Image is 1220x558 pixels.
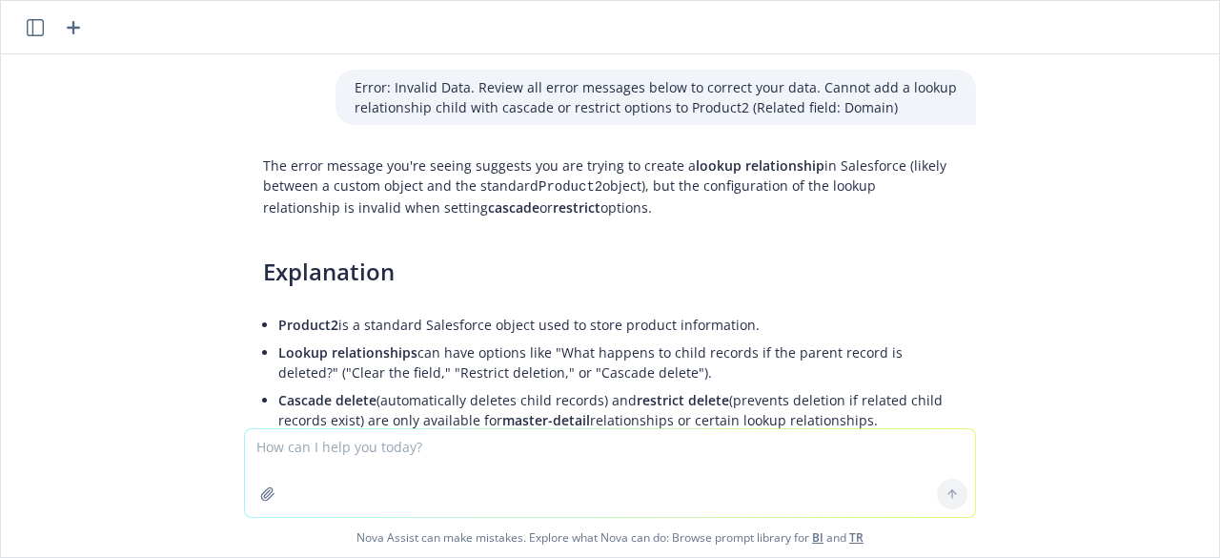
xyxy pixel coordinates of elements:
li: can have options like "What happens to child records if the parent record is deleted?" ("Clear th... [278,339,957,386]
span: Cascade delete [278,391,376,409]
span: lookup relationship [696,156,824,175]
span: master-detail [502,411,590,429]
li: is a standard Salesforce object used to store product information. [278,311,957,339]
span: restrict delete [637,391,729,409]
h3: Explanation [263,256,957,288]
span: restrict [553,198,600,217]
span: Lookup relationships [278,343,417,362]
p: The error message you're seeing suggests you are trying to create a in Salesforce (likely between... [263,155,957,217]
a: BI [812,529,823,546]
li: (automatically deletes child records) and (prevents deletion if related child records exist) are ... [278,386,957,434]
a: TR [849,529,864,546]
span: Product2 [278,316,338,334]
span: cascade [488,198,539,217]
p: Error: Invalid Data. Review all error messages below to correct your data. Cannot add a lookup re... [355,77,957,117]
span: Nova Assist can make mistakes. Explore what Nova can do: Browse prompt library for and [9,518,1211,557]
code: Product2 [539,179,602,195]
